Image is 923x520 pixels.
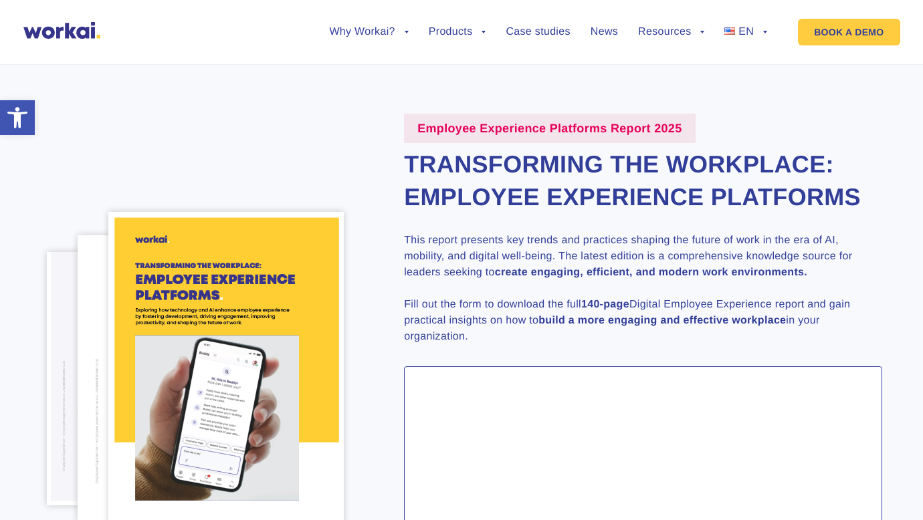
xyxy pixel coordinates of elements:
img: DEX-2024-str-30.png [47,252,226,505]
a: Why Workai? [329,27,408,37]
h2: Transforming the Workplace: Employee Experience Platforms [404,148,882,213]
strong: create engaging, efficient, and modern work environments. [495,267,807,278]
strong: 140-page [581,299,629,310]
a: News [591,27,618,37]
a: Case studies [506,27,570,37]
p: This report presents key trends and practices shaping the future of work in the era of AI, mobili... [404,233,872,345]
span: EN [738,26,754,37]
a: BOOK A DEMO [798,19,900,45]
a: Resources [638,27,704,37]
label: Employee Experience Platforms Report 2025 [404,114,695,143]
strong: build a more engaging and effective workplace [538,315,786,326]
a: EN [724,27,767,37]
a: Products [429,27,486,37]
